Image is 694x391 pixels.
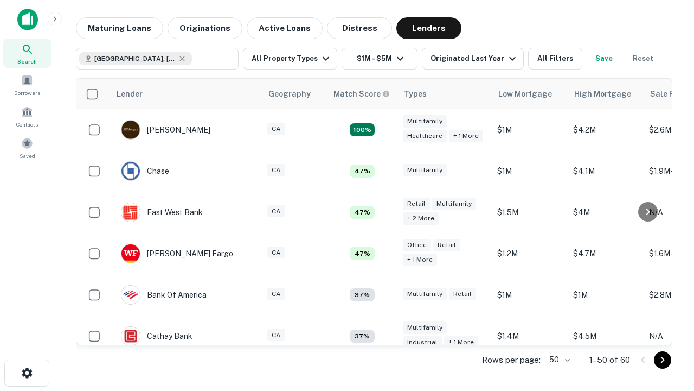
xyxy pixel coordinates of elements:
[350,288,375,301] div: Matching Properties: 4, hasApolloMatch: undefined
[121,121,140,139] img: picture
[492,192,568,233] td: $1.5M
[243,48,337,70] button: All Property Types
[492,316,568,357] td: $1.4M
[268,87,311,100] div: Geography
[247,17,323,39] button: Active Loans
[333,88,390,100] div: Capitalize uses an advanced AI algorithm to match your search with the best lender. The match sco...
[3,102,51,131] a: Contacts
[403,254,437,266] div: + 1 more
[568,274,644,316] td: $1M
[482,354,541,367] p: Rows per page:
[492,233,568,274] td: $1.2M
[267,123,285,135] div: CA
[121,161,169,181] div: Chase
[403,321,447,334] div: Multifamily
[626,48,660,70] button: Reset
[121,327,140,345] img: picture
[433,239,460,251] div: Retail
[3,70,51,99] a: Borrowers
[403,336,442,349] div: Industrial
[403,130,447,142] div: Healthcare
[3,39,51,68] a: Search
[350,330,375,343] div: Matching Properties: 4, hasApolloMatch: undefined
[404,87,427,100] div: Types
[94,54,176,64] span: [GEOGRAPHIC_DATA], [GEOGRAPHIC_DATA], [GEOGRAPHIC_DATA]
[587,48,621,70] button: Save your search to get updates of matches that match your search criteria.
[16,120,38,129] span: Contacts
[397,79,492,109] th: Types
[262,79,327,109] th: Geography
[568,109,644,150] td: $4.2M
[422,48,524,70] button: Originated Last Year
[267,247,285,259] div: CA
[267,164,285,176] div: CA
[403,164,447,176] div: Multifamily
[17,9,38,30] img: capitalize-icon.png
[403,239,431,251] div: Office
[403,288,447,300] div: Multifamily
[545,352,572,368] div: 50
[121,203,203,222] div: East West Bank
[492,79,568,109] th: Low Mortgage
[3,133,51,162] a: Saved
[444,336,478,349] div: + 1 more
[121,244,140,263] img: picture
[640,269,694,321] iframe: Chat Widget
[327,79,397,109] th: Capitalize uses an advanced AI algorithm to match your search with the best lender. The match sco...
[350,165,375,178] div: Matching Properties: 5, hasApolloMatch: undefined
[350,247,375,260] div: Matching Properties: 5, hasApolloMatch: undefined
[568,192,644,233] td: $4M
[403,198,430,210] div: Retail
[117,87,143,100] div: Lender
[168,17,242,39] button: Originations
[430,52,519,65] div: Originated Last Year
[121,286,140,304] img: picture
[432,198,476,210] div: Multifamily
[267,205,285,218] div: CA
[568,316,644,357] td: $4.5M
[342,48,417,70] button: $1M - $5M
[574,87,631,100] div: High Mortgage
[449,288,476,300] div: Retail
[528,48,582,70] button: All Filters
[267,288,285,300] div: CA
[492,109,568,150] td: $1M
[121,120,210,140] div: [PERSON_NAME]
[327,17,392,39] button: Distress
[121,203,140,222] img: picture
[403,212,439,225] div: + 2 more
[492,150,568,192] td: $1M
[568,150,644,192] td: $4.1M
[498,87,552,100] div: Low Mortgage
[110,79,262,109] th: Lender
[449,130,483,142] div: + 1 more
[568,233,644,274] td: $4.7M
[396,17,461,39] button: Lenders
[267,329,285,342] div: CA
[492,274,568,316] td: $1M
[17,57,37,66] span: Search
[76,17,163,39] button: Maturing Loans
[654,351,671,369] button: Go to next page
[350,206,375,219] div: Matching Properties: 5, hasApolloMatch: undefined
[121,244,233,263] div: [PERSON_NAME] Fargo
[568,79,644,109] th: High Mortgage
[121,285,207,305] div: Bank Of America
[333,88,388,100] h6: Match Score
[350,123,375,136] div: Matching Properties: 19, hasApolloMatch: undefined
[20,152,35,160] span: Saved
[403,115,447,128] div: Multifamily
[121,162,140,180] img: picture
[14,89,40,97] span: Borrowers
[589,354,630,367] p: 1–50 of 60
[121,326,192,346] div: Cathay Bank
